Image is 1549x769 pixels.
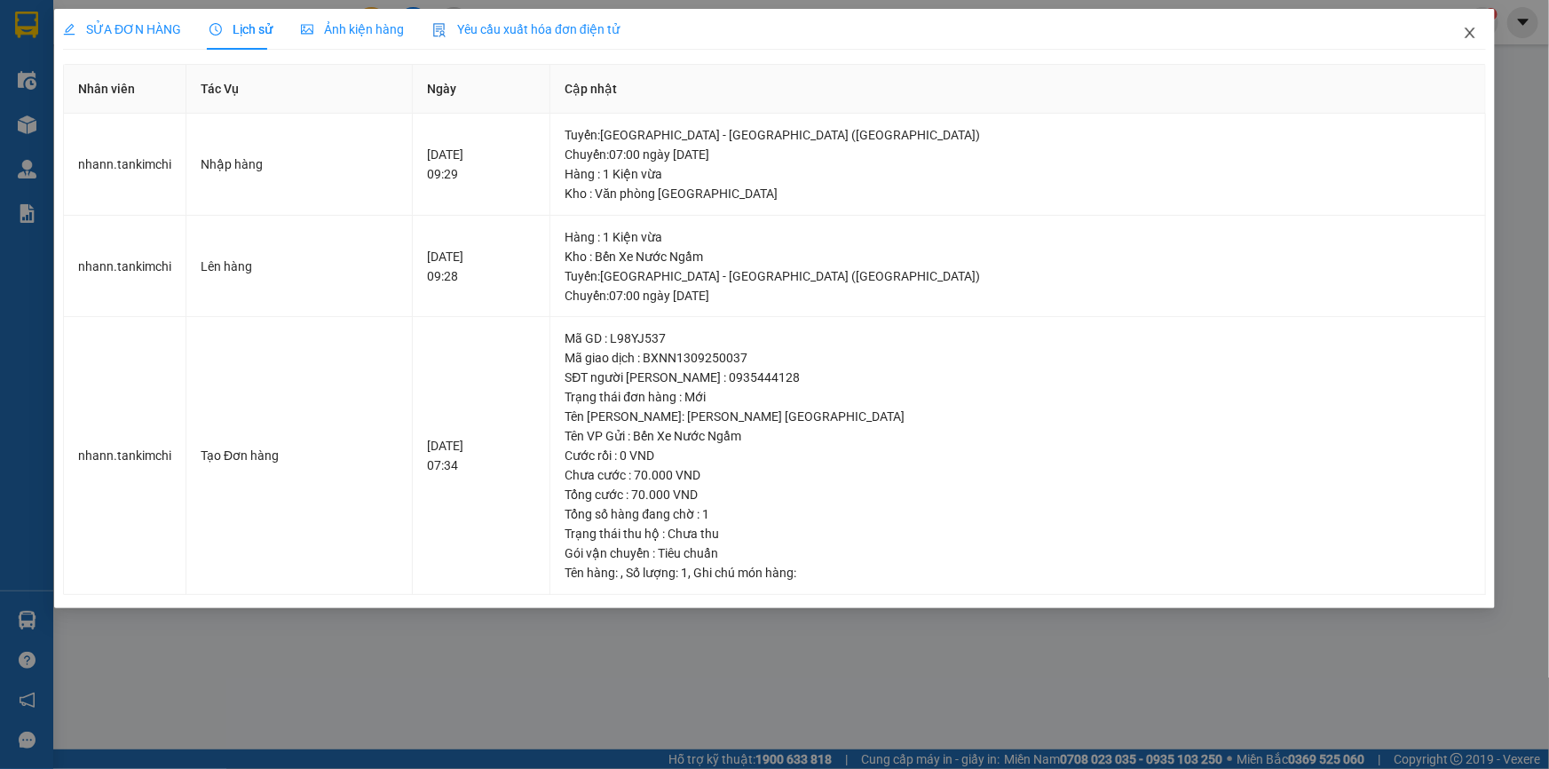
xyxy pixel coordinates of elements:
[565,125,1471,164] div: Tuyến : [GEOGRAPHIC_DATA] - [GEOGRAPHIC_DATA] ([GEOGRAPHIC_DATA]) Chuyến: 07:00 ngày [DATE]
[565,504,1471,524] div: Tổng số hàng đang chờ : 1
[432,22,620,36] span: Yêu cầu xuất hóa đơn điện tử
[565,465,1471,485] div: Chưa cước : 70.000 VND
[63,23,75,36] span: edit
[64,65,186,114] th: Nhân viên
[565,524,1471,543] div: Trạng thái thu hộ : Chưa thu
[565,348,1471,368] div: Mã giao dịch : BXNN1309250037
[201,257,398,276] div: Lên hàng
[301,22,404,36] span: Ảnh kiện hàng
[565,329,1471,348] div: Mã GD : L98YJ537
[681,566,688,580] span: 1
[427,247,536,286] div: [DATE] 09:28
[201,155,398,174] div: Nhập hàng
[565,368,1471,387] div: SĐT người [PERSON_NAME] : 0935444128
[413,65,551,114] th: Ngày
[209,23,222,36] span: clock-circle
[209,22,273,36] span: Lịch sử
[565,164,1471,184] div: Hàng : 1 Kiện vừa
[565,543,1471,563] div: Gói vận chuyển : Tiêu chuẩn
[301,23,313,36] span: picture
[432,23,447,37] img: icon
[64,216,186,318] td: nhann.tankimchi
[201,446,398,465] div: Tạo Đơn hàng
[565,387,1471,407] div: Trạng thái đơn hàng : Mới
[565,485,1471,504] div: Tổng cước : 70.000 VND
[565,266,1471,305] div: Tuyến : [GEOGRAPHIC_DATA] - [GEOGRAPHIC_DATA] ([GEOGRAPHIC_DATA]) Chuyến: 07:00 ngày [DATE]
[427,436,536,475] div: [DATE] 07:34
[63,22,181,36] span: SỬA ĐƠN HÀNG
[565,407,1471,426] div: Tên [PERSON_NAME]: [PERSON_NAME] [GEOGRAPHIC_DATA]
[565,426,1471,446] div: Tên VP Gửi : Bến Xe Nước Ngầm
[565,184,1471,203] div: Kho : Văn phòng [GEOGRAPHIC_DATA]
[565,563,1471,583] div: Tên hàng: , Số lượng: , Ghi chú món hàng:
[64,317,186,595] td: nhann.tankimchi
[1445,9,1495,59] button: Close
[550,65,1486,114] th: Cập nhật
[565,227,1471,247] div: Hàng : 1 Kiện vừa
[427,145,536,184] div: [DATE] 09:29
[64,114,186,216] td: nhann.tankimchi
[1463,26,1477,40] span: close
[186,65,413,114] th: Tác Vụ
[565,446,1471,465] div: Cước rồi : 0 VND
[565,247,1471,266] div: Kho : Bến Xe Nước Ngầm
